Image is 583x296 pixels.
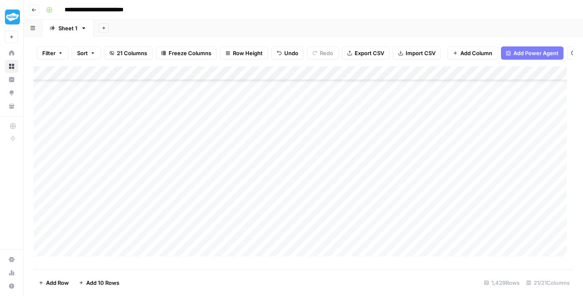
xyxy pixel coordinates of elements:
[34,276,74,289] button: Add Row
[5,99,18,113] a: Your Data
[523,276,573,289] div: 21/21 Columns
[355,49,384,57] span: Export CSV
[501,46,564,60] button: Add Power Agent
[5,60,18,73] a: Browse
[86,279,119,287] span: Add 10 Rows
[342,46,389,60] button: Export CSV
[5,46,18,60] a: Home
[169,49,211,57] span: Freeze Columns
[42,49,56,57] span: Filter
[156,46,217,60] button: Freeze Columns
[46,279,69,287] span: Add Row
[72,46,101,60] button: Sort
[5,73,18,86] a: Insights
[117,49,147,57] span: 21 Columns
[5,10,20,24] img: Twinkl Logo
[481,276,523,289] div: 1,429 Rows
[220,46,268,60] button: Row Height
[406,49,435,57] span: Import CSV
[5,279,18,293] button: Help + Support
[233,49,263,57] span: Row Height
[320,49,333,57] span: Redo
[77,49,88,57] span: Sort
[58,24,77,32] div: Sheet 1
[393,46,441,60] button: Import CSV
[513,49,559,57] span: Add Power Agent
[284,49,298,57] span: Undo
[74,276,124,289] button: Add 10 Rows
[5,266,18,279] a: Usage
[104,46,152,60] button: 21 Columns
[42,20,94,36] a: Sheet 1
[460,49,492,57] span: Add Column
[5,7,18,27] button: Workspace: Twinkl
[5,86,18,99] a: Opportunities
[37,46,68,60] button: Filter
[307,46,339,60] button: Redo
[271,46,304,60] button: Undo
[5,253,18,266] a: Settings
[448,46,498,60] button: Add Column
